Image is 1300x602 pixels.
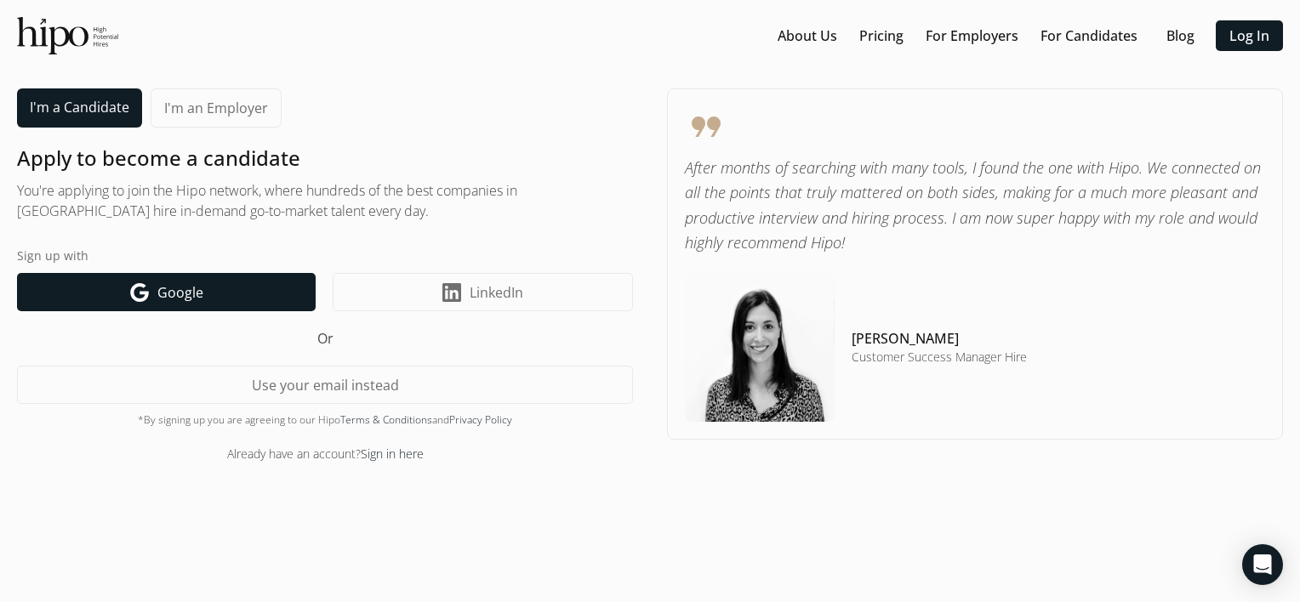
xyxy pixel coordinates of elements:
[157,282,203,303] span: Google
[685,106,1265,147] span: format_quote
[17,445,633,463] div: Already have an account?
[449,412,512,427] a: Privacy Policy
[340,412,432,427] a: Terms & Conditions
[17,273,316,311] a: Google
[1242,544,1283,585] div: Open Intercom Messenger
[17,88,142,128] a: I'm a Candidate
[685,272,835,422] img: testimonial-image
[685,156,1265,255] p: After months of searching with many tools, I found the one with Hipo. We connected on all the poi...
[17,328,633,349] h5: Or
[852,349,1027,366] h5: Customer Success Manager Hire
[361,446,424,462] a: Sign in here
[926,26,1018,46] a: For Employers
[17,412,633,428] div: *By signing up you are agreeing to our Hipo and
[771,20,844,51] button: About Us
[17,247,633,264] label: Sign up with
[1229,26,1269,46] a: Log In
[17,366,633,404] button: Use your email instead
[852,20,910,51] button: Pricing
[1041,26,1137,46] a: For Candidates
[1166,26,1195,46] a: Blog
[852,328,1027,349] h4: [PERSON_NAME]
[17,17,118,54] img: official-logo
[1034,20,1144,51] button: For Candidates
[333,273,633,311] a: LinkedIn
[17,145,633,172] h1: Apply to become a candidate
[859,26,904,46] a: Pricing
[778,26,837,46] a: About Us
[1153,20,1207,51] button: Blog
[151,88,282,128] a: I'm an Employer
[1216,20,1283,51] button: Log In
[919,20,1025,51] button: For Employers
[470,282,523,303] span: LinkedIn
[17,180,633,221] h2: You're applying to join the Hipo network, where hundreds of the best companies in [GEOGRAPHIC_DAT...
